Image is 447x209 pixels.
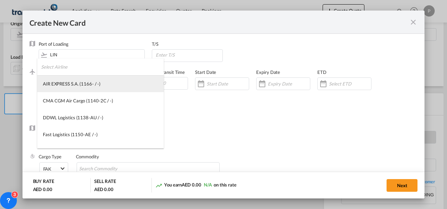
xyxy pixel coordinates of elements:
div: AIR EXPRESS S.A. (1166- / -) [43,81,101,87]
md-option: DDWL Logistics [37,109,164,126]
md-option: CMA CGM Air Cargo [37,92,164,109]
input: Select Airline [41,58,164,75]
div: DDWL Logistics (1138-AU / -) [43,114,103,121]
md-option: Fast Logistics [37,126,164,143]
div: NFS Airfreight (1137-NL / -) [43,148,99,154]
div: CMA CGM Air Cargo (1140-2C / -) [43,97,113,104]
md-option: AIR EXPRESS S.A. [37,75,164,92]
md-option: NFS Airfreight [37,143,164,160]
div: Fast Logistics (1150-AE / -) [43,131,98,138]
